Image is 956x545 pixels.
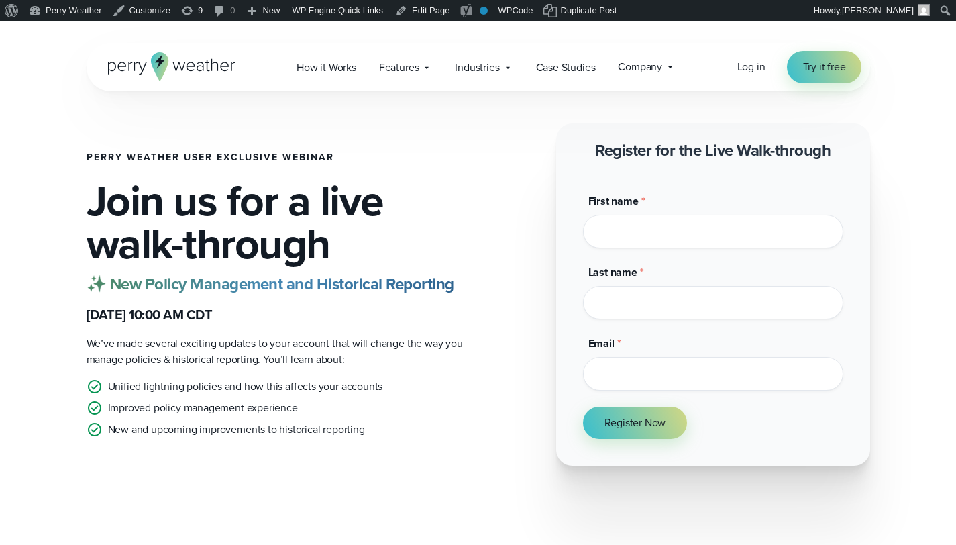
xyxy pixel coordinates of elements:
span: Last name [588,264,637,280]
span: Try it free [803,59,846,75]
span: [PERSON_NAME] [842,5,914,15]
strong: ✨ New Policy Management and Historical Reporting [87,272,454,296]
a: Case Studies [525,54,607,81]
a: Try it free [787,51,862,83]
span: Register Now [604,415,666,431]
span: How it Works [297,60,356,76]
span: Company [618,59,662,75]
strong: [DATE] 10:00 AM CDT [87,305,213,325]
span: Industries [455,60,499,76]
span: Features [379,60,419,76]
button: Register Now [583,407,688,439]
div: No index [480,7,488,15]
a: How it Works [285,54,368,81]
span: Email [588,336,615,351]
span: Case Studies [536,60,596,76]
span: Log in [737,59,765,75]
span: We’ve made several exciting updates to your account that will change the way you manage policies ... [87,336,463,367]
a: Log in [737,59,765,75]
p: Unified lightning policies and how this affects your accounts [108,379,383,395]
p: Improved policy management experience [108,400,298,416]
p: New and upcoming improvements to historical reporting [108,422,365,438]
strong: Register for the Live Walk-through [595,138,831,162]
h1: Perry Weather User Exclusive Webinar [87,152,468,163]
h2: Join us for a live walk-through [87,179,468,265]
span: First name [588,193,639,209]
